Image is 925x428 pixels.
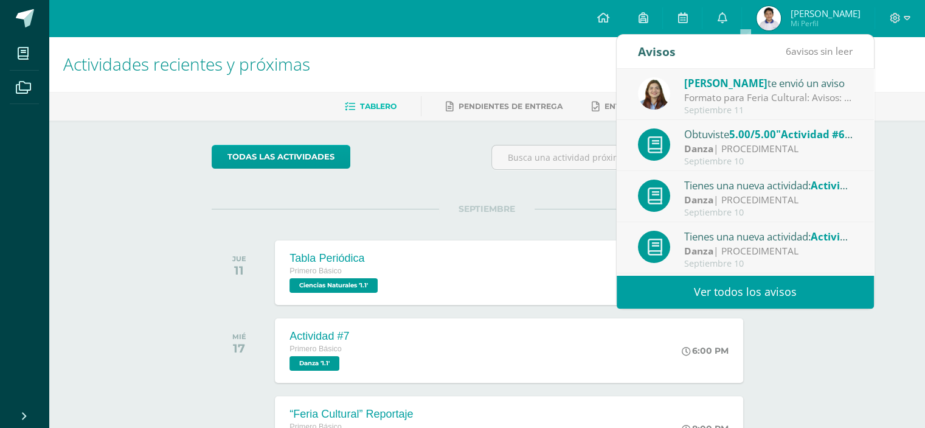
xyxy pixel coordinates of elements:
[811,178,875,192] span: Actividad #7
[790,18,860,29] span: Mi Perfil
[684,75,853,91] div: te envió un aviso
[684,105,853,116] div: Septiembre 11
[289,345,341,353] span: Primero Básico
[786,44,791,58] span: 6
[684,244,713,258] strong: Danza
[684,142,853,156] div: | PROCEDIMENTAL
[360,102,397,111] span: Tablero
[684,142,713,155] strong: Danza
[776,127,853,141] span: "Actividad #6"
[757,6,781,30] img: 4e9bd0439262ddc4729a99252a11bfa3.png
[345,97,397,116] a: Tablero
[684,244,853,258] div: | PROCEDIMENTAL
[786,44,853,58] span: avisos sin leer
[682,345,729,356] div: 6:00 PM
[289,356,339,371] span: Danza '1.1'
[592,97,659,116] a: Entregadas
[684,208,853,218] div: Septiembre 10
[232,341,246,356] div: 17
[459,102,563,111] span: Pendientes de entrega
[729,127,776,141] span: 5.00/5.00
[289,267,341,275] span: Primero Básico
[684,193,853,207] div: | PROCEDIMENTAL
[638,77,670,110] img: 9d377caae0ea79d9f2233f751503500a.png
[617,275,874,309] a: Ver todos los avisos
[439,203,535,214] span: SEPTIEMBRE
[811,230,875,244] span: Actividad #6
[63,52,310,75] span: Actividades recientes y próximas
[638,35,676,68] div: Avisos
[684,126,853,142] div: Obtuviste en
[492,146,761,169] input: Busca una actividad próxima aquí...
[289,252,381,265] div: Tabla Periódica
[289,278,378,293] span: Ciencias Naturales '1.1'
[684,177,853,193] div: Tienes una nueva actividad:
[684,156,853,167] div: Septiembre 10
[684,228,853,244] div: Tienes una nueva actividad:
[684,259,853,269] div: Septiembre 10
[446,97,563,116] a: Pendientes de entrega
[684,91,853,105] div: Formato para Feria Cultural: Avisos: los que no pueden imprimir el documento el día de hoy, no es...
[605,102,659,111] span: Entregadas
[790,7,860,19] span: [PERSON_NAME]
[289,408,414,421] div: “Feria Cultural” Reportaje
[232,254,246,263] div: JUE
[232,263,246,278] div: 11
[684,76,767,90] span: [PERSON_NAME]
[232,332,246,341] div: MIÉ
[684,193,713,206] strong: Danza
[289,330,349,343] div: Actividad #7
[212,145,350,169] a: todas las Actividades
